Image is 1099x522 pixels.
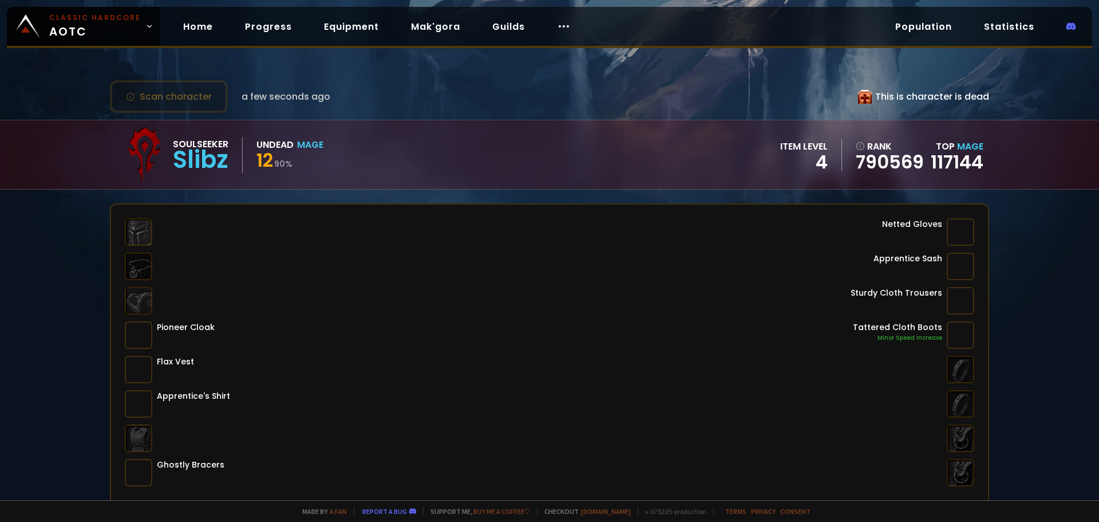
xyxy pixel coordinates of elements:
[173,137,228,151] div: Soulseeker
[315,15,388,38] a: Equipment
[858,89,989,104] div: This is character is dead
[725,507,746,516] a: Terms
[931,149,983,175] a: 117144
[947,218,974,246] img: item-12299
[297,138,323,152] div: Mage
[236,15,301,38] a: Progress
[882,218,942,230] div: Netted Gloves
[362,507,407,516] a: Report a bug
[157,390,230,402] div: Apprentice's Shirt
[931,139,983,154] div: Top
[780,154,828,171] div: 4
[638,507,706,516] span: v. d752d5 - production
[483,15,534,38] a: Guilds
[274,158,292,170] small: 90 %
[780,507,811,516] a: Consent
[157,356,194,368] div: Flax Vest
[853,333,942,343] div: Minor Speed Increase
[947,253,974,280] img: item-3442
[256,147,273,173] span: 12
[856,139,924,154] div: rank
[256,138,294,152] div: Undead
[49,13,141,23] small: Classic Hardcore
[851,287,942,299] div: Sturdy Cloth Trousers
[49,13,141,40] span: AOTC
[873,253,942,265] div: Apprentice Sash
[853,321,942,333] div: Tattered Cloth Boots
[780,139,828,154] div: item level
[7,7,160,46] a: Classic HardcoreAOTC
[886,15,961,38] a: Population
[125,356,152,383] img: item-3270
[975,15,1043,38] a: Statistics
[537,507,631,516] span: Checkout
[173,151,228,168] div: Slibz
[242,89,330,104] span: a few seconds ago
[947,287,974,315] img: item-3834
[751,507,776,516] a: Privacy
[110,80,228,113] button: Scan character
[330,507,347,516] a: a fan
[125,390,152,418] img: item-6096
[157,459,224,471] div: Ghostly Bracers
[581,507,631,516] a: [DOMAIN_NAME]
[947,321,974,349] img: item-195
[125,321,152,349] img: item-6520
[473,507,530,516] a: Buy me a coffee
[174,15,222,38] a: Home
[157,321,215,333] div: Pioneer Cloak
[957,140,983,153] span: Mage
[125,459,152,486] img: item-3323
[402,15,469,38] a: Mak'gora
[423,507,530,516] span: Support me,
[295,507,347,516] span: Made by
[856,154,924,171] a: 790569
